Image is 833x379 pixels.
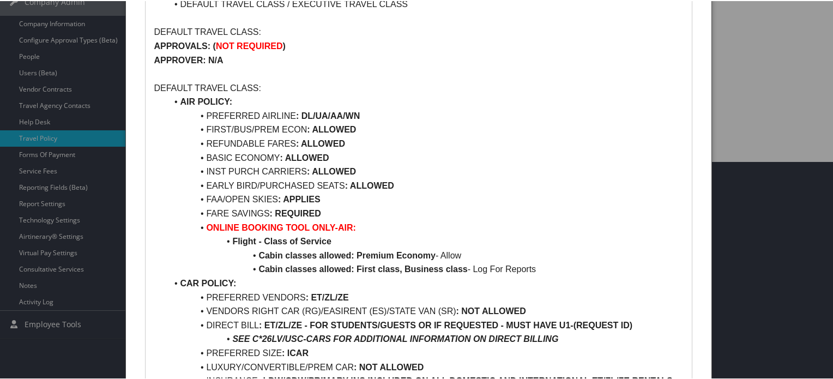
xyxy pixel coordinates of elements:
strong: Cabin classes allowed: First class, Business class [258,263,467,273]
strong: : REQUIRED [270,208,321,217]
strong: AIR POLICY: [180,96,232,105]
em: SEE C*26LV/USC-CARS FOR ADDITIONAL INFORMATION ON DIRECT BILLING [232,333,558,342]
strong: Flight - Class of Service [232,236,331,245]
li: FIRST/BUS/PREM ECON [167,122,683,136]
strong: : ALLOWED [307,124,356,133]
strong: : DL/UA/AA/WN [296,110,360,119]
strong: : ICAR [282,347,309,357]
strong: ET/ZL/ZE [311,292,348,301]
strong: ) [283,40,286,50]
li: VENDORS RIGHT CAR (RG)/EASIRENT (ES)/STATE VAN (SR) [167,303,683,317]
li: PREFERRED AIRLINE [167,108,683,122]
li: LUXURY/CONVERTIBLE/PREM CAR [167,359,683,374]
strong: : NOT ALLOWED [456,305,526,315]
strong: NOT REQUIRED [216,40,283,50]
strong: : ALLOWED [345,180,394,189]
li: - Allow [167,248,683,262]
li: EARLY BIRD/PURCHASED SEATS [167,178,683,192]
strong: Cabin classes allowed: Premium Economy [258,250,436,259]
strong: : ALLOWED [307,166,356,175]
li: DIRECT BILL [167,317,683,332]
li: REFUNDABLE FARES [167,136,683,150]
strong: : APPLIES [278,194,321,203]
strong: CAR POLICY: [180,278,236,287]
strong: APPROVALS: ( [154,40,215,50]
li: FAA/OPEN SKIES [167,191,683,206]
strong: : ALLOWED [296,138,345,147]
strong: : [306,292,309,301]
p: DEFAULT TRAVEL CLASS: [154,80,683,94]
li: PREFERRED SIZE [167,345,683,359]
strong: ONLINE BOOKING TOOL ONLY-AIR: [206,222,355,231]
li: PREFERRED VENDORS [167,290,683,304]
strong: : ET/ZL/ZE - FOR STUDENTS/GUESTS OR IF REQUESTED - MUST HAVE U1-(REQUEST ID) [259,320,632,329]
strong: : NOT ALLOWED [354,362,424,371]
li: FARE SAVINGS [167,206,683,220]
strong: APPROVER: N/A [154,55,223,64]
li: BASIC ECONOMY [167,150,683,164]
p: DEFAULT TRAVEL CLASS: [154,24,683,38]
li: - Log For Reports [167,261,683,275]
li: INST PURCH CARRIERS [167,164,683,178]
strong: : ALLOWED [280,152,329,161]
